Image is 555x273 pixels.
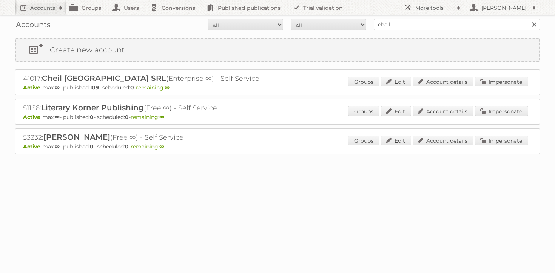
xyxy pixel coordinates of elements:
[381,106,411,116] a: Edit
[475,136,528,145] a: Impersonate
[90,114,94,120] strong: 0
[125,143,129,150] strong: 0
[130,84,134,91] strong: 0
[23,114,42,120] span: Active
[23,143,42,150] span: Active
[23,74,287,83] h2: 41017: (Enterprise ∞) - Self Service
[381,77,411,86] a: Edit
[159,143,164,150] strong: ∞
[159,114,164,120] strong: ∞
[479,4,529,12] h2: [PERSON_NAME]
[165,84,170,91] strong: ∞
[30,4,55,12] h2: Accounts
[23,84,42,91] span: Active
[125,114,129,120] strong: 0
[381,136,411,145] a: Edit
[23,143,532,150] p: max: - published: - scheduled: -
[23,84,532,91] p: max: - published: - scheduled: -
[55,114,60,120] strong: ∞
[43,133,110,142] span: [PERSON_NAME]
[42,74,166,83] span: Cheil [GEOGRAPHIC_DATA] SRL
[23,103,287,113] h2: 51166: (Free ∞) - Self Service
[413,77,473,86] a: Account details
[413,106,473,116] a: Account details
[90,143,94,150] strong: 0
[475,77,528,86] a: Impersonate
[131,114,164,120] span: remaining:
[55,143,60,150] strong: ∞
[136,84,170,91] span: remaining:
[415,4,453,12] h2: More tools
[16,39,539,61] a: Create new account
[413,136,473,145] a: Account details
[55,84,60,91] strong: ∞
[90,84,99,91] strong: 109
[348,77,379,86] a: Groups
[23,114,532,120] p: max: - published: - scheduled: -
[475,106,528,116] a: Impersonate
[348,106,379,116] a: Groups
[348,136,379,145] a: Groups
[41,103,144,112] span: Literary Korner Publishing
[131,143,164,150] span: remaining:
[23,133,287,142] h2: 53232: (Free ∞) - Self Service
